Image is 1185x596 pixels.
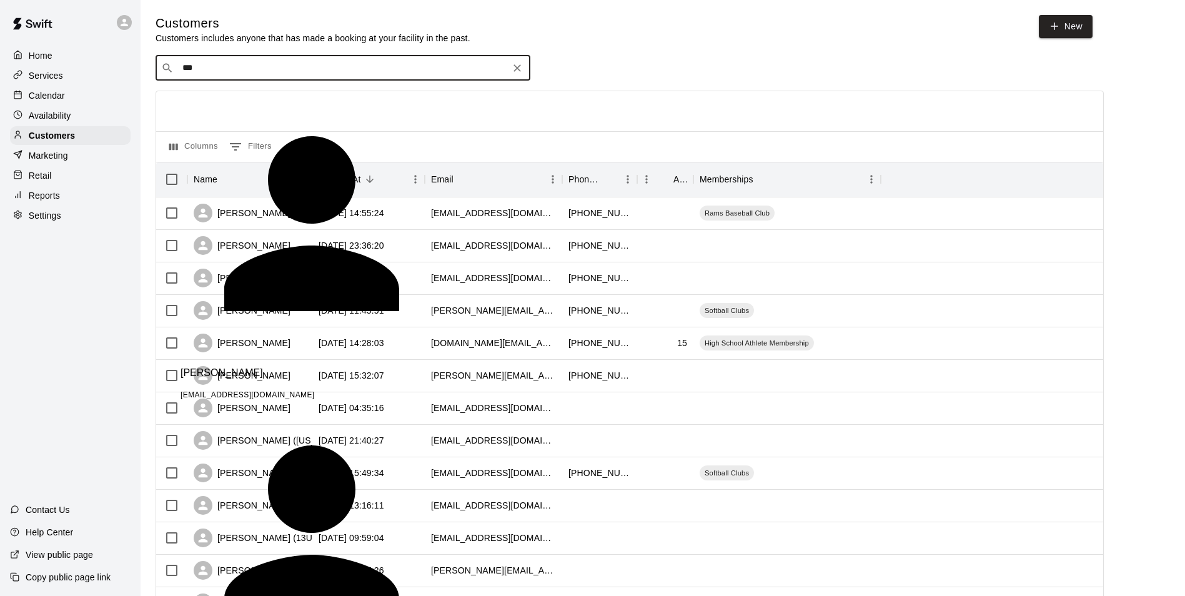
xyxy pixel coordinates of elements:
[10,126,131,145] a: Customers
[637,162,693,197] div: Age
[181,367,263,379] p: [PERSON_NAME]
[753,171,771,188] button: Sort
[10,186,131,205] a: Reports
[156,32,470,44] p: Customers includes anyone that has made a booking at your facility in the past.
[29,69,63,82] p: Services
[26,549,93,561] p: View public page
[29,189,60,202] p: Reports
[637,170,656,189] button: Menu
[700,303,754,318] div: Softball Clubs
[693,162,881,197] div: Memberships
[568,304,631,317] div: +17125745692
[29,109,71,122] p: Availability
[656,171,673,188] button: Sort
[700,206,775,221] div: Rams Baseball Club
[673,162,687,197] div: Age
[568,467,631,479] div: +15159754614
[568,337,631,349] div: +15157106170
[29,49,52,62] p: Home
[181,390,315,399] span: [EMAIL_ADDRESS][DOMAIN_NAME]
[700,468,754,478] span: Softball Clubs
[29,89,65,102] p: Calendar
[568,162,601,197] div: Phone Number
[10,106,131,125] a: Availability
[700,208,775,218] span: Rams Baseball Club
[568,272,631,284] div: +15155543048
[29,149,68,162] p: Marketing
[568,369,631,382] div: +12242505309
[26,571,111,584] p: Copy public page link
[543,170,562,189] button: Menu
[562,162,637,197] div: Phone Number
[10,86,131,105] a: Calendar
[156,56,530,81] div: Search customers by name or email
[568,207,631,219] div: +15156695855
[425,162,562,197] div: Email
[601,171,618,188] button: Sort
[568,239,631,252] div: +15152026307
[10,146,131,165] a: Marketing
[10,46,131,65] a: Home
[29,209,61,222] p: Settings
[29,169,52,182] p: Retail
[26,526,73,539] p: Help Center
[29,129,75,142] p: Customers
[181,92,530,357] div: Ashley Segal
[10,66,131,85] a: Services
[700,305,754,315] span: Softball Clubs
[156,15,470,32] h5: Customers
[700,465,754,480] div: Softball Clubs
[700,162,753,197] div: Memberships
[618,170,637,189] button: Menu
[10,206,131,225] a: Settings
[700,338,814,348] span: High School Athlete Membership
[508,59,526,77] button: Clear
[862,170,881,189] button: Menu
[1039,15,1093,38] a: New
[677,337,687,349] div: 15
[700,335,814,350] div: High School Athlete Membership
[26,504,70,516] p: Contact Us
[10,166,131,185] a: Retail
